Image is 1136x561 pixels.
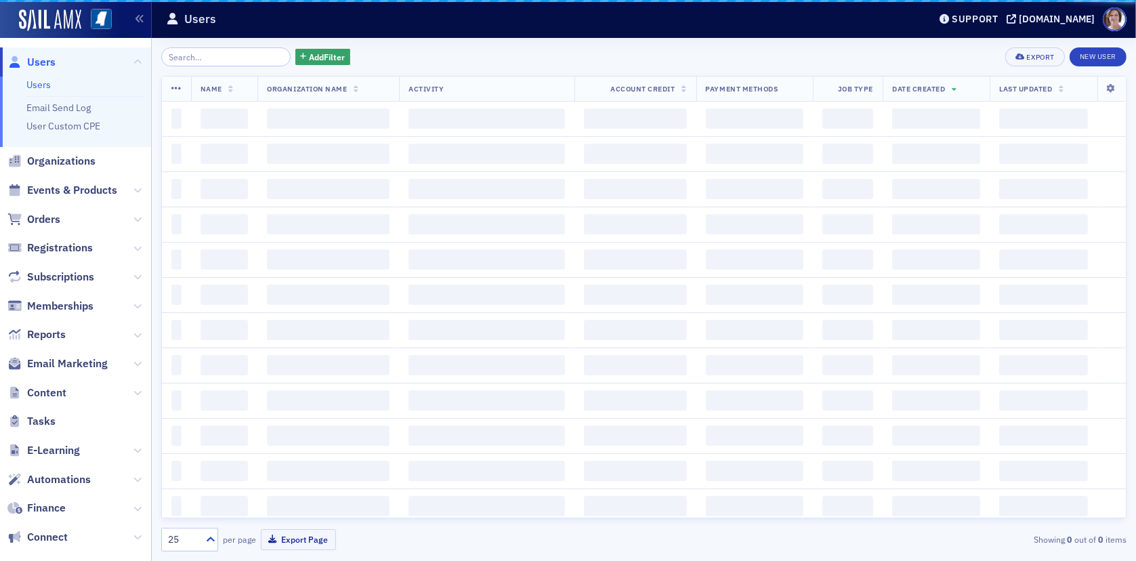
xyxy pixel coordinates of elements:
[267,84,347,93] span: Organization Name
[27,472,91,487] span: Automations
[706,320,804,340] span: ‌
[7,270,94,285] a: Subscriptions
[838,84,873,93] span: Job Type
[19,9,81,31] img: SailAMX
[584,425,687,446] span: ‌
[7,241,93,255] a: Registrations
[27,386,66,400] span: Content
[7,356,108,371] a: Email Marketing
[892,144,980,164] span: ‌
[267,461,390,481] span: ‌
[822,179,873,199] span: ‌
[1096,533,1106,545] strong: 0
[171,285,182,305] span: ‌
[7,530,68,545] a: Connect
[408,144,564,164] span: ‌
[999,285,1088,305] span: ‌
[267,214,390,234] span: ‌
[822,320,873,340] span: ‌
[201,496,249,516] span: ‌
[999,179,1088,199] span: ‌
[27,183,117,198] span: Events & Products
[7,443,80,458] a: E-Learning
[408,108,564,129] span: ‌
[171,144,182,164] span: ‌
[706,214,804,234] span: ‌
[706,249,804,270] span: ‌
[408,285,564,305] span: ‌
[7,212,60,227] a: Orders
[822,108,873,129] span: ‌
[892,108,980,129] span: ‌
[27,414,56,429] span: Tasks
[822,285,873,305] span: ‌
[267,108,390,129] span: ‌
[7,327,66,342] a: Reports
[7,154,96,169] a: Organizations
[408,390,564,411] span: ‌
[27,241,93,255] span: Registrations
[706,425,804,446] span: ‌
[7,501,66,516] a: Finance
[584,249,687,270] span: ‌
[7,55,56,70] a: Users
[7,183,117,198] a: Events & Products
[706,355,804,375] span: ‌
[26,102,91,114] a: Email Send Log
[201,144,249,164] span: ‌
[822,214,873,234] span: ‌
[999,355,1088,375] span: ‌
[584,355,687,375] span: ‌
[201,179,249,199] span: ‌
[706,144,804,164] span: ‌
[27,299,93,314] span: Memberships
[892,461,980,481] span: ‌
[171,355,182,375] span: ‌
[171,461,182,481] span: ‌
[610,84,675,93] span: Account Credit
[27,154,96,169] span: Organizations
[892,320,980,340] span: ‌
[408,84,444,93] span: Activity
[26,79,51,91] a: Users
[999,320,1088,340] span: ‌
[27,443,80,458] span: E-Learning
[408,249,564,270] span: ‌
[261,529,336,550] button: Export Page
[267,390,390,411] span: ‌
[999,214,1088,234] span: ‌
[171,179,182,199] span: ‌
[7,472,91,487] a: Automations
[584,496,687,516] span: ‌
[267,249,390,270] span: ‌
[168,533,198,547] div: 25
[201,355,249,375] span: ‌
[584,108,687,129] span: ‌
[171,108,182,129] span: ‌
[822,390,873,411] span: ‌
[584,144,687,164] span: ‌
[267,144,390,164] span: ‌
[201,285,249,305] span: ‌
[27,356,108,371] span: Email Marketing
[27,327,66,342] span: Reports
[27,501,66,516] span: Finance
[1007,14,1099,24] button: [DOMAIN_NAME]
[27,212,60,227] span: Orders
[171,320,182,340] span: ‌
[814,533,1127,545] div: Showing out of items
[584,179,687,199] span: ‌
[408,461,564,481] span: ‌
[1065,533,1074,545] strong: 0
[201,461,249,481] span: ‌
[706,390,804,411] span: ‌
[201,320,249,340] span: ‌
[999,390,1088,411] span: ‌
[408,355,564,375] span: ‌
[1103,7,1127,31] span: Profile
[26,120,100,132] a: User Custom CPE
[408,179,564,199] span: ‌
[584,461,687,481] span: ‌
[171,214,182,234] span: ‌
[91,9,112,30] img: SailAMX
